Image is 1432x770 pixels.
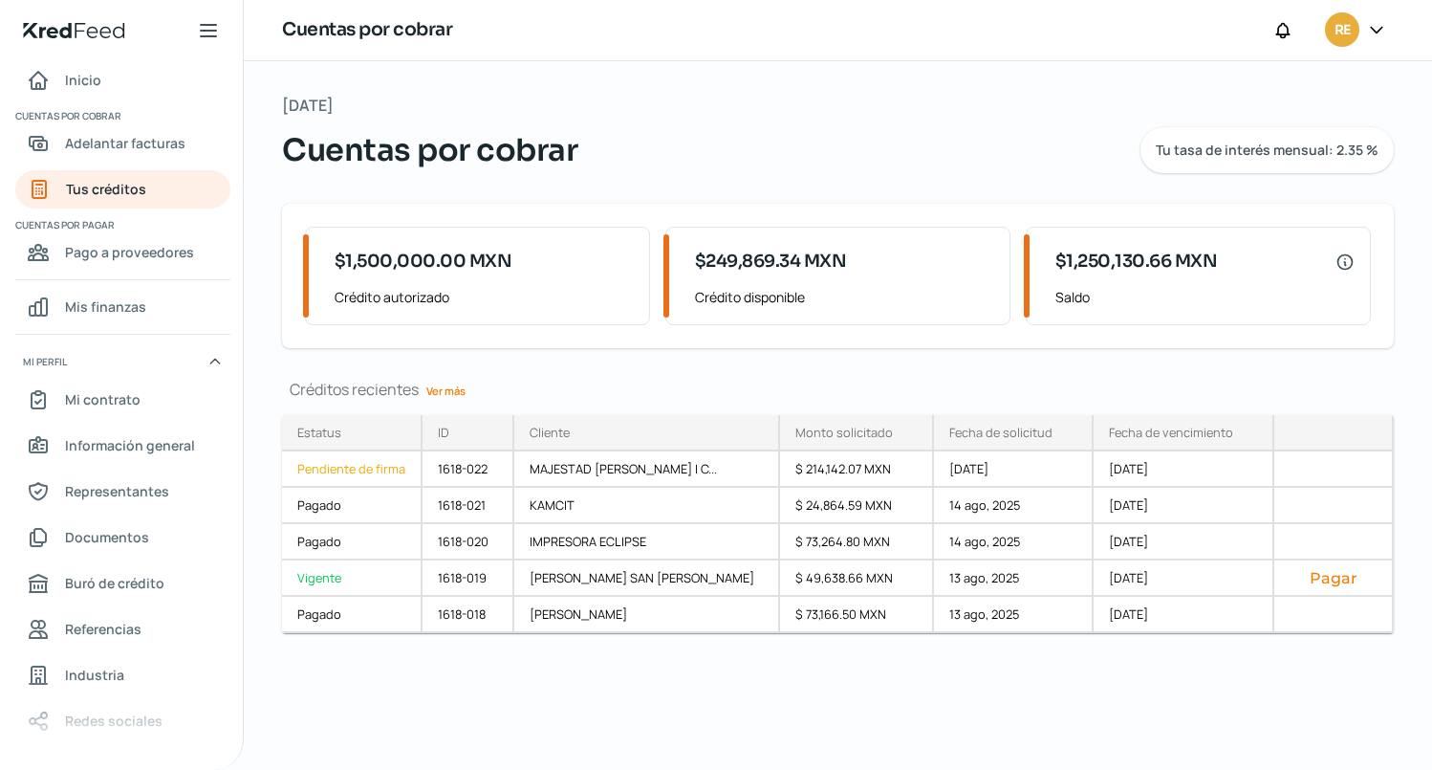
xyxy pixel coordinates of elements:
span: Mis finanzas [65,295,146,319]
div: [PERSON_NAME] [514,597,780,633]
div: [PERSON_NAME] SAN [PERSON_NAME] [514,561,780,597]
div: 1618-021 [423,488,514,524]
div: [DATE] [1094,524,1274,561]
a: Pagado [282,597,423,633]
span: Referencias [65,617,141,641]
div: [DATE] [1094,561,1274,597]
span: Cuentas por pagar [15,216,228,233]
span: Inicio [65,68,101,92]
div: $ 73,166.50 MXN [780,597,934,633]
div: 1618-019 [423,561,514,597]
span: Crédito disponible [695,285,994,309]
span: Crédito autorizado [335,285,634,309]
div: Créditos recientes [282,379,1394,400]
a: Mi contrato [15,381,230,419]
div: 13 ago, 2025 [934,597,1094,633]
a: Ver más [419,376,473,406]
a: Industria [15,656,230,694]
a: Inicio [15,61,230,99]
a: Representantes [15,473,230,511]
div: $ 24,864.59 MXN [780,488,934,524]
span: Mi contrato [65,387,141,411]
a: Pendiente de firma [282,451,423,488]
span: Saldo [1055,285,1355,309]
div: [DATE] [934,451,1094,488]
div: 14 ago, 2025 [934,524,1094,561]
div: Fecha de vencimiento [1109,424,1233,441]
a: Vigente [282,561,423,597]
span: Pago a proveedores [65,240,194,264]
span: Cuentas por cobrar [282,127,577,173]
a: Referencias [15,610,230,649]
div: [DATE] [1094,488,1274,524]
div: 13 ago, 2025 [934,561,1094,597]
span: [DATE] [282,92,334,120]
a: Mis finanzas [15,288,230,326]
a: Documentos [15,518,230,557]
div: IMPRESORA ECLIPSE [514,524,780,561]
button: Pagar [1290,568,1377,587]
div: 1618-020 [423,524,514,561]
span: Buró de crédito [65,571,164,595]
span: $1,250,130.66 MXN [1055,249,1218,275]
a: Buró de crédito [15,564,230,603]
div: [DATE] [1094,451,1274,488]
a: Redes sociales [15,702,230,740]
span: $249,869.34 MXN [695,249,847,275]
span: Representantes [65,479,169,503]
span: Mi perfil [23,353,67,370]
div: Fecha de solicitud [949,424,1052,441]
span: $1,500,000.00 MXN [335,249,512,275]
div: Estatus [297,424,341,441]
div: MAJESTAD [PERSON_NAME] I C... [514,451,780,488]
span: Información general [65,433,195,457]
div: $ 73,264.80 MXN [780,524,934,561]
div: 14 ago, 2025 [934,488,1094,524]
span: Industria [65,663,124,687]
div: KAMCIT [514,488,780,524]
div: 1618-018 [423,597,514,633]
span: Redes sociales [65,709,163,733]
a: Pagado [282,488,423,524]
div: [DATE] [1094,597,1274,633]
span: Cuentas por cobrar [15,107,228,124]
a: Pagado [282,524,423,561]
div: ID [438,424,449,441]
span: Adelantar facturas [65,131,185,155]
span: RE [1334,19,1350,42]
div: $ 49,638.66 MXN [780,561,934,597]
a: Pago a proveedores [15,233,230,272]
a: Tus créditos [15,170,230,209]
div: $ 214,142.07 MXN [780,451,934,488]
span: Tu tasa de interés mensual: 2.35 % [1156,143,1378,157]
span: Tus créditos [66,177,146,201]
a: Adelantar facturas [15,124,230,163]
a: Información general [15,427,230,465]
h1: Cuentas por cobrar [282,16,452,44]
div: Cliente [530,424,570,441]
span: Documentos [65,525,149,549]
div: Monto solicitado [795,424,893,441]
div: 1618-022 [423,451,514,488]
